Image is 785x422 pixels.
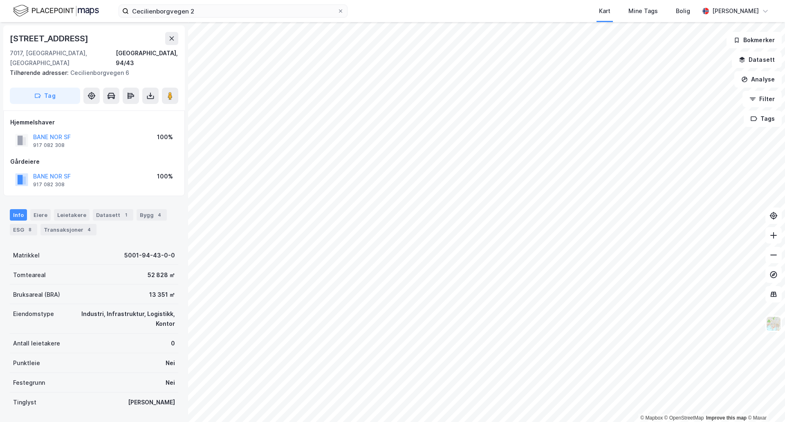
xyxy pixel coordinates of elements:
div: Datasett [93,209,133,221]
div: Festegrunn [13,378,45,388]
a: Mapbox [640,415,663,421]
div: Hjemmelshaver [10,117,178,127]
a: Improve this map [706,415,747,421]
img: Z [766,316,781,332]
div: Tomteareal [13,270,46,280]
div: Nei [166,378,175,388]
div: 917 082 308 [33,142,65,149]
button: Datasett [732,52,782,68]
div: 8 [26,226,34,234]
div: Punktleie [13,358,40,368]
iframe: Chat Widget [744,383,785,422]
div: 0 [171,339,175,348]
div: 4 [155,211,164,219]
div: [PERSON_NAME] [712,6,759,16]
div: Eiendomstype [13,309,54,319]
div: [GEOGRAPHIC_DATA], 94/43 [116,48,178,68]
span: Tilhørende adresser: [10,69,70,76]
img: logo.f888ab2527a4732fd821a326f86c7f29.svg [13,4,99,18]
div: Gårdeiere [10,157,178,167]
div: Tinglyst [13,397,36,407]
input: Søk på adresse, matrikkel, gårdeiere, leietakere eller personer [129,5,337,17]
div: 4 [85,226,93,234]
div: Info [10,209,27,221]
button: Tag [10,88,80,104]
div: 100% [157,172,173,181]
button: Analyse [734,71,782,88]
div: Bolig [676,6,690,16]
button: Tags [744,111,782,127]
div: Transaksjoner [40,224,96,235]
div: 917 082 308 [33,181,65,188]
div: Matrikkel [13,250,40,260]
div: Nei [166,358,175,368]
div: ESG [10,224,37,235]
div: Mine Tags [628,6,658,16]
button: Bokmerker [727,32,782,48]
div: [STREET_ADDRESS] [10,32,90,45]
div: Bruksareal (BRA) [13,290,60,300]
div: [PERSON_NAME] [128,397,175,407]
div: Antall leietakere [13,339,60,348]
div: 13 351 ㎡ [149,290,175,300]
div: 5001-94-43-0-0 [124,250,175,260]
button: Filter [742,91,782,107]
div: Eiere [30,209,51,221]
div: 1 [122,211,130,219]
div: 52 828 ㎡ [148,270,175,280]
div: 7017, [GEOGRAPHIC_DATA], [GEOGRAPHIC_DATA] [10,48,116,68]
div: Bygg [137,209,167,221]
div: 100% [157,132,173,142]
div: Cecilienborgvegen 6 [10,68,172,78]
div: Industri, Infrastruktur, Logistikk, Kontor [64,309,175,329]
div: Kontrollprogram for chat [744,383,785,422]
div: Kart [599,6,610,16]
div: Leietakere [54,209,90,221]
a: OpenStreetMap [664,415,704,421]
